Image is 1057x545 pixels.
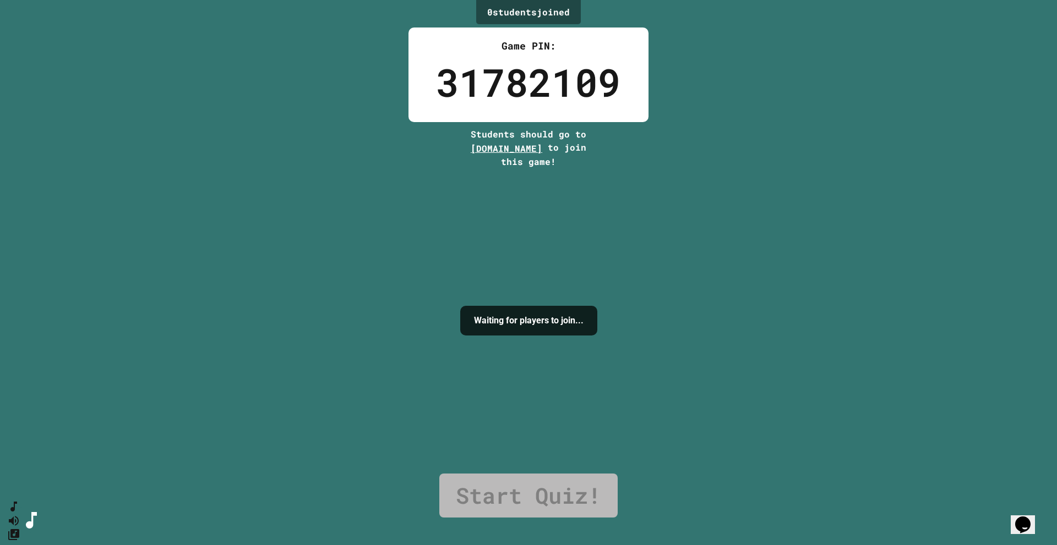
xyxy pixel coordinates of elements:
a: Start Quiz! [439,474,618,518]
div: Game PIN: [436,38,621,53]
div: Students should go to to join this game! [460,128,597,168]
button: SpeedDial basic example [7,500,20,514]
span: [DOMAIN_NAME] [471,142,542,154]
button: Change Music [7,527,20,541]
h4: Waiting for players to join... [474,314,584,327]
button: Mute music [7,514,20,527]
iframe: chat widget [1011,501,1046,534]
div: 31782109 [436,53,621,111]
